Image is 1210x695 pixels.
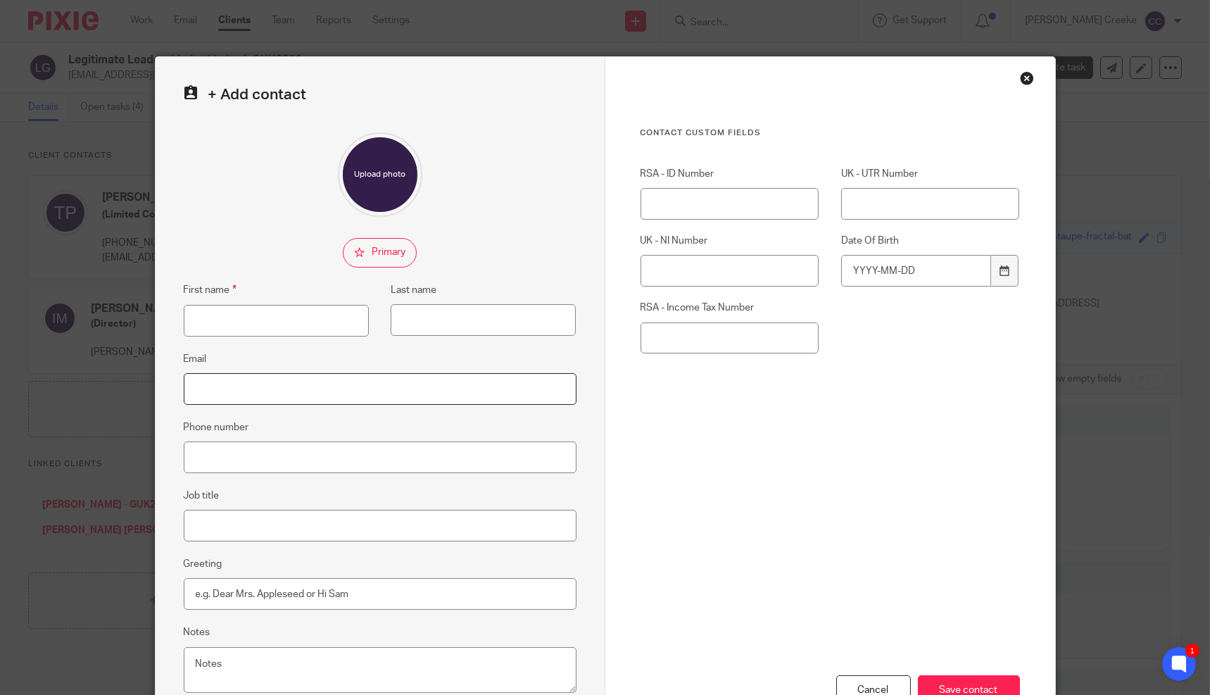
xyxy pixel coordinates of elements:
[1020,71,1034,85] div: Close this dialog window
[184,420,249,434] label: Phone number
[641,301,819,315] label: RSA - Income Tax Number
[184,85,576,104] h2: + Add contact
[841,167,1020,181] label: UK - UTR Number
[184,578,576,610] input: e.g. Dear Mrs. Appleseed or Hi Sam
[841,234,1020,248] label: Date Of Birth
[184,557,222,571] label: Greeting
[641,127,1020,139] h3: Contact Custom fields
[841,255,992,287] input: YYYY-MM-DD
[1185,644,1199,658] div: 1
[391,283,436,297] label: Last name
[184,352,207,366] label: Email
[641,234,819,248] label: UK - NI Number
[184,282,237,298] label: First name
[641,167,819,181] label: RSA - ID Number
[184,489,220,503] label: Job title
[184,625,210,639] label: Notes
